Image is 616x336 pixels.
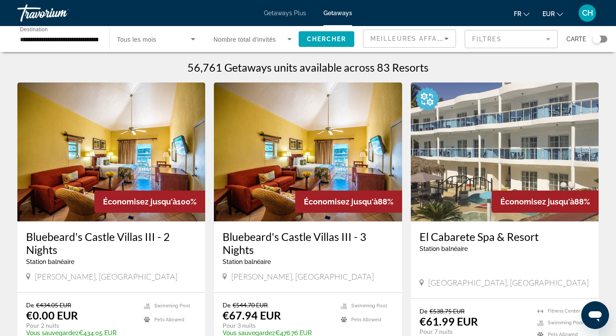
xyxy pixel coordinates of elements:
[420,307,427,315] span: De
[26,258,74,265] span: Station balnéaire
[36,301,71,309] span: €434.05 EUR
[223,230,393,256] a: Bluebeard's Castle Villas III - 3 Nights
[299,31,354,47] button: Chercher
[17,82,205,221] img: 7655I01X.jpg
[465,30,558,49] button: Filter
[548,320,583,326] span: Swimming Pool
[154,303,190,309] span: Swimming Pool
[566,33,586,45] span: Carte
[213,36,276,43] span: Nombre total d'invités
[370,35,454,42] span: Meilleures affaires
[323,10,352,16] a: Getaways
[514,10,521,17] span: fr
[576,4,599,22] button: User Menu
[154,317,184,323] span: Pets Allowed
[351,303,387,309] span: Swimming Pool
[26,322,135,329] p: Pour 2 nuits
[420,245,468,252] span: Station balnéaire
[231,272,374,281] span: [PERSON_NAME], [GEOGRAPHIC_DATA]
[223,301,230,309] span: De
[233,301,268,309] span: €544.70 EUR
[420,315,478,328] p: €61.99 EUR
[307,36,346,43] span: Chercher
[370,33,449,44] mat-select: Sort by
[543,7,563,20] button: Change currency
[103,197,177,206] span: Économisez jusqu'à
[582,9,593,17] span: CH
[117,36,156,43] span: Tous les mois
[492,191,599,213] div: 88%
[295,191,402,213] div: 88%
[223,258,271,265] span: Station balnéaire
[420,328,529,336] p: Pour 7 nuits
[543,10,555,17] span: EUR
[514,7,529,20] button: Change language
[304,197,378,206] span: Économisez jusqu'à
[17,2,104,24] a: Travorium
[223,322,332,329] p: Pour 3 nuits
[35,272,177,281] span: [PERSON_NAME], [GEOGRAPHIC_DATA]
[94,191,205,213] div: 100%
[223,309,281,322] p: €67.94 EUR
[264,10,306,16] a: Getaways Plus
[411,82,599,221] img: D826E01X.jpg
[214,82,402,221] img: 7655I01X.jpg
[26,230,196,256] a: Bluebeard's Castle Villas III - 2 Nights
[581,301,609,329] iframe: Bouton de lancement de la fenêtre de messagerie
[351,317,381,323] span: Pets Allowed
[428,278,589,287] span: [GEOGRAPHIC_DATA], [GEOGRAPHIC_DATA]
[430,307,465,315] span: €538.75 EUR
[26,309,78,322] p: €0.00 EUR
[500,197,574,206] span: Économisez jusqu'à
[548,308,580,314] span: Fitness Center
[187,61,429,74] h1: 56,761 Getaways units available across 83 Resorts
[20,26,48,32] span: Destination
[420,230,590,243] a: El Cabarete Spa & Resort
[26,301,34,309] span: De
